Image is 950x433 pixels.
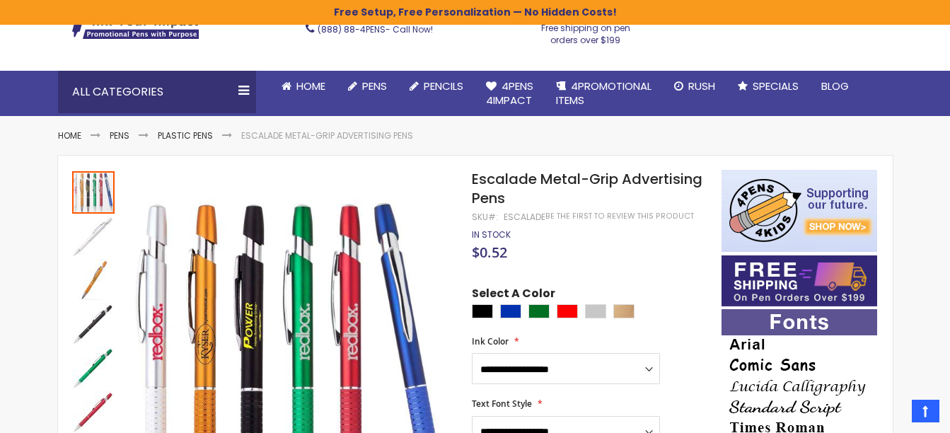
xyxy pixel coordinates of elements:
img: Escalade Metal-Grip Advertising Pens [72,347,115,389]
a: 4Pens4impact [475,71,545,117]
img: Escalade Metal-Grip Advertising Pens [72,215,115,258]
a: Pens [110,129,129,142]
div: Escalade Metal-Grip Advertising Pens [72,301,116,345]
img: Escalade Metal-Grip Advertising Pens [72,391,115,433]
div: Availability [472,229,511,241]
span: Specials [753,79,799,93]
a: Plastic Pens [158,129,213,142]
a: Rush [663,71,726,102]
a: Blog [810,71,860,102]
span: Ink Color [472,335,509,347]
span: 4PROMOTIONAL ITEMS [556,79,651,108]
img: Free shipping on orders over $199 [722,255,877,306]
span: Blog [821,79,849,93]
span: In stock [472,229,511,241]
a: Home [270,71,337,102]
span: Escalade Metal-Grip Advertising Pens [472,169,702,208]
li: Escalade Metal-Grip Advertising Pens [241,130,413,142]
div: Black [472,304,493,318]
div: Escalade Metal-Grip Advertising Pens [72,170,116,214]
div: Escalade Metal-Grip Advertising Pens [72,214,116,258]
a: Home [58,129,81,142]
div: Free shipping on pen orders over $199 [526,17,645,45]
span: Pencils [424,79,463,93]
a: Top [912,400,939,422]
img: Escalade Metal-Grip Advertising Pens [72,259,115,301]
a: Pencils [398,71,475,102]
span: - Call Now! [318,23,433,35]
div: Blue [500,304,521,318]
div: Escalade Metal-Grip Advertising Pens [72,389,116,433]
div: Escalade Metal-Grip Advertising Pens [72,345,116,389]
div: Escalade [504,212,545,223]
div: Red [557,304,578,318]
a: 4PROMOTIONALITEMS [545,71,663,117]
span: Pens [362,79,387,93]
strong: SKU [472,211,498,223]
div: All Categories [58,71,256,113]
div: Escalade Metal-Grip Advertising Pens [72,258,116,301]
a: Specials [726,71,810,102]
div: Copper [613,304,635,318]
a: Pens [337,71,398,102]
a: (888) 88-4PENS [318,23,386,35]
div: Silver [585,304,606,318]
span: Rush [688,79,715,93]
span: 4Pens 4impact [486,79,533,108]
span: Home [296,79,325,93]
span: $0.52 [472,243,507,262]
span: Select A Color [472,286,555,305]
div: Green [528,304,550,318]
img: 4pens 4 kids [722,170,877,252]
span: Text Font Style [472,398,532,410]
a: Be the first to review this product [545,211,694,221]
img: Escalade Metal-Grip Advertising Pens [72,303,115,345]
